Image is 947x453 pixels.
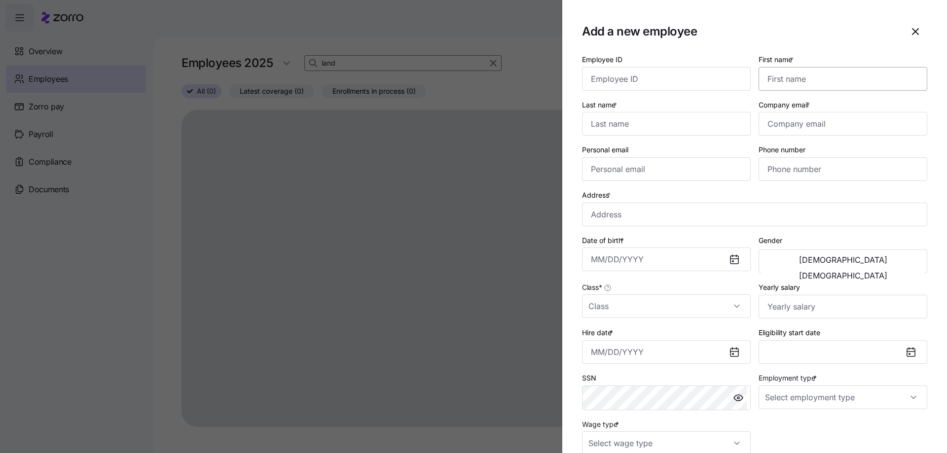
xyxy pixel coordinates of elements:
label: Wage type [582,419,621,430]
label: SSN [582,373,596,383]
label: Phone number [759,144,805,155]
label: Yearly salary [759,282,800,293]
label: Last name [582,100,619,110]
label: Employment type [759,373,819,383]
input: Employee ID [582,67,751,91]
label: Hire date [582,327,615,338]
input: Last name [582,112,751,136]
label: Employee ID [582,54,622,65]
input: MM/DD/YYYY [582,340,751,364]
input: Address [582,203,927,226]
input: Company email [759,112,927,136]
label: Address [582,190,613,201]
label: Company email [759,100,812,110]
span: [DEMOGRAPHIC_DATA] [799,272,887,279]
label: First name [759,54,796,65]
input: Class [582,294,751,318]
label: Eligibility start date [759,327,820,338]
label: Personal email [582,144,628,155]
input: Phone number [759,157,927,181]
input: First name [759,67,927,91]
span: [DEMOGRAPHIC_DATA] [799,256,887,264]
label: Gender [759,235,782,246]
span: Class * [582,282,602,292]
input: Personal email [582,157,751,181]
input: Yearly salary [759,295,927,318]
input: Select employment type [759,385,927,409]
label: Date of birth [582,235,626,246]
h1: Add a new employee [582,24,896,39]
input: MM/DD/YYYY [582,247,751,271]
